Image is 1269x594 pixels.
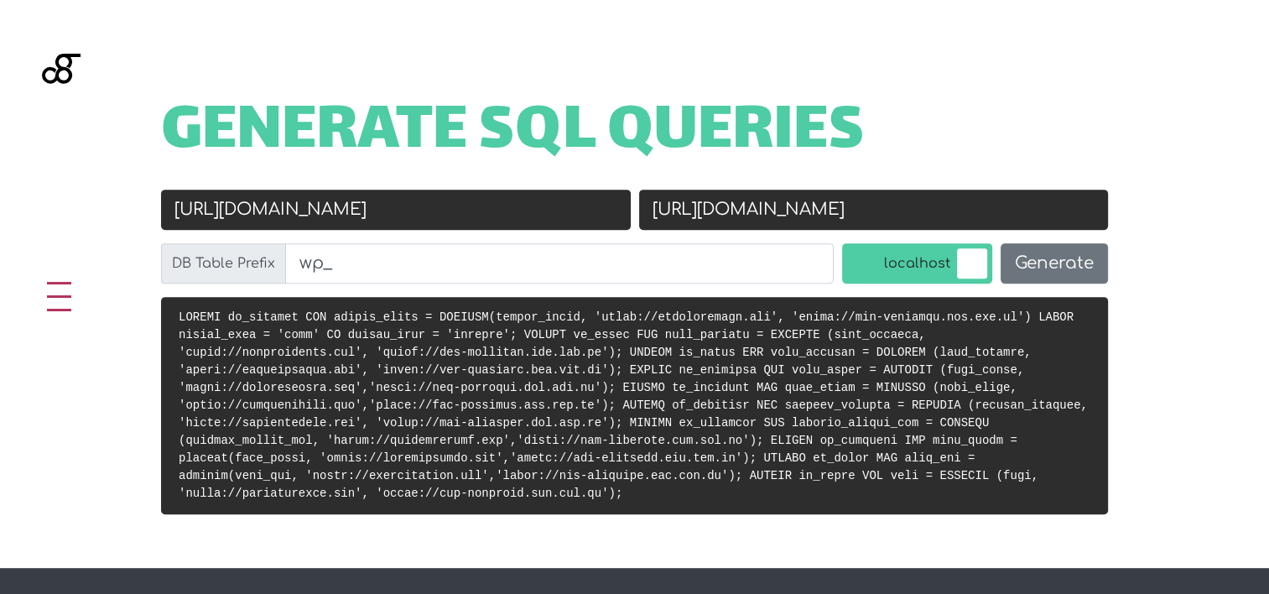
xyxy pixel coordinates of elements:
[179,310,1088,500] code: LOREMI do_sitamet CON adipis_elits = DOEIUSM(tempor_incid, 'utlab://etdoloremagn.ali', 'enima://m...
[842,243,992,284] label: localhost
[161,190,631,230] input: Old URL
[285,243,834,284] input: wp_
[639,190,1109,230] input: New URL
[161,243,286,284] label: DB Table Prefix
[42,54,81,180] img: Blackgate
[1001,243,1108,284] button: Generate
[161,107,865,159] span: Generate SQL Queries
